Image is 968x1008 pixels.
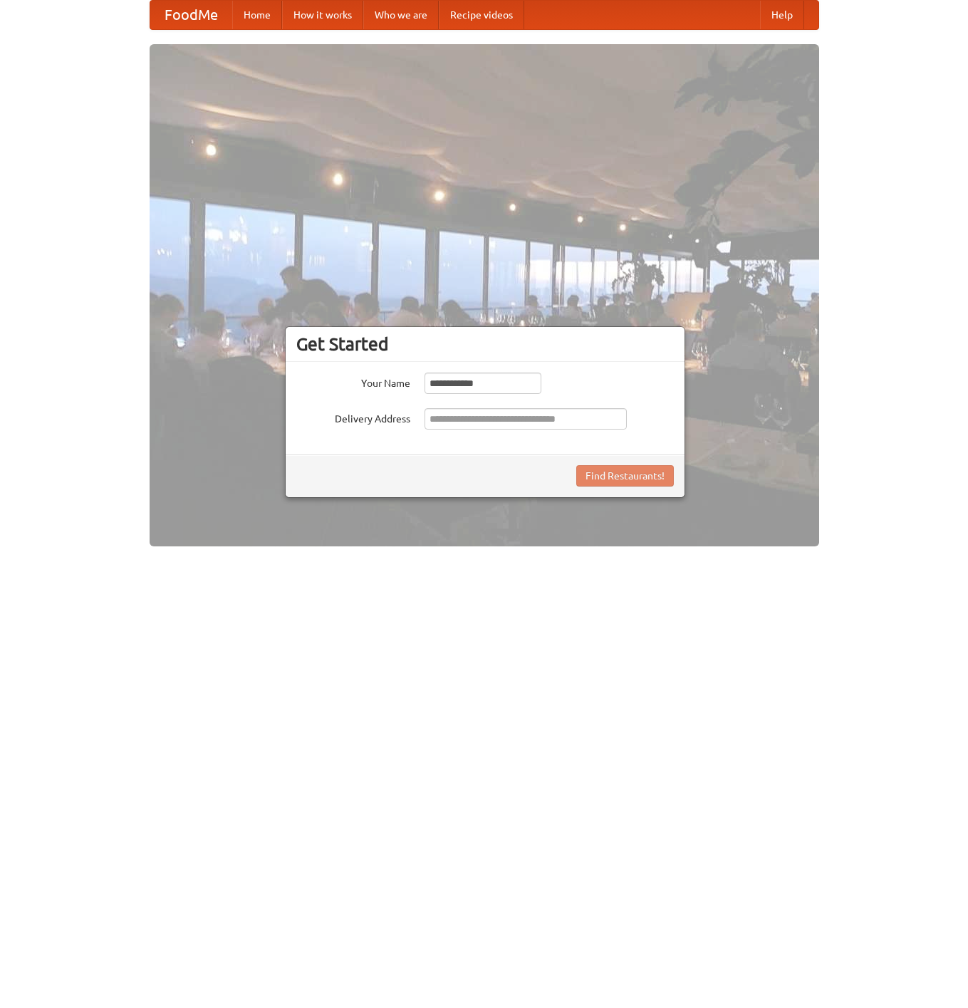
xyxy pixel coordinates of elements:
[282,1,363,29] a: How it works
[576,465,674,487] button: Find Restaurants!
[296,333,674,355] h3: Get Started
[232,1,282,29] a: Home
[296,408,410,426] label: Delivery Address
[439,1,524,29] a: Recipe videos
[760,1,804,29] a: Help
[296,373,410,390] label: Your Name
[363,1,439,29] a: Who we are
[150,1,232,29] a: FoodMe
